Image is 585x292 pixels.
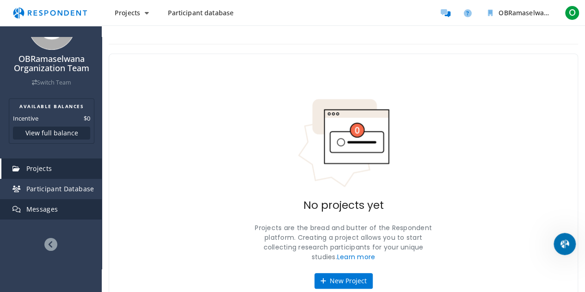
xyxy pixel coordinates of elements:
[314,273,373,289] button: New Project
[480,5,559,21] button: OBRamaselwana Organization Team
[167,8,234,17] span: Participant database
[115,8,140,17] span: Projects
[251,223,436,262] p: Projects are the bread and butter of the Respondent platform. Creating a project allows you to st...
[107,5,156,21] button: Projects
[563,5,581,21] button: O
[458,4,477,22] a: Help and support
[303,199,384,212] h2: No projects yet
[84,114,90,123] dd: $0
[26,184,94,193] span: Participant Database
[297,98,390,188] img: No projects indicator
[13,114,38,123] dt: Incentive
[337,252,376,262] a: Learn more
[565,6,579,20] span: O
[13,127,90,140] button: View full balance
[160,5,241,21] a: Participant database
[6,55,97,73] h4: OBRamaselwana Organization Team
[26,205,58,213] span: Messages
[13,103,90,110] h2: AVAILABLE BALANCES
[554,233,576,255] iframe: Intercom live chat
[436,4,455,22] a: Message participants
[26,164,52,173] span: Projects
[32,79,71,86] a: Switch Team
[7,4,92,22] img: respondent-logo.png
[9,98,94,144] section: Balance summary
